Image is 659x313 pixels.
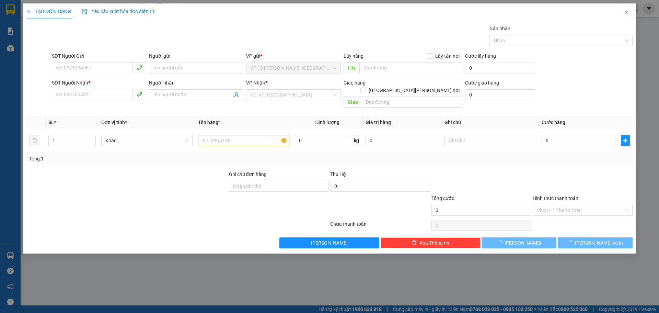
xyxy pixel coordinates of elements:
button: Close [617,3,636,23]
span: Giao [344,97,362,108]
input: Dọc đường [359,62,462,73]
span: kg [353,135,360,146]
span: plus [621,138,629,143]
th: Ghi chú [442,116,539,129]
button: [PERSON_NAME] [482,237,556,248]
span: phone [137,65,142,70]
input: Dọc đường [362,97,462,108]
span: Giao hàng [344,80,366,86]
span: close [624,10,629,15]
span: user-add [234,92,240,98]
input: 0 [366,135,439,146]
div: VP gửi [246,52,341,60]
span: VP Nhận [246,80,266,86]
span: Giá trị hàng [366,120,391,125]
span: Cước hàng [542,120,565,125]
input: VD: Bàn, Ghế [198,135,289,146]
button: plus [621,135,630,146]
img: icon [82,9,88,14]
span: Tổng cước [431,195,454,201]
span: TẠO ĐƠN HÀNG [26,9,71,14]
span: Định lượng [315,120,340,125]
span: Lấy hàng [344,53,363,59]
span: [PERSON_NAME] [505,239,542,247]
label: Gán nhãn [489,26,510,31]
span: [PERSON_NAME] [311,239,348,247]
span: SL [48,120,54,125]
span: [GEOGRAPHIC_DATA][PERSON_NAME] nơi [366,87,462,94]
span: Lấy tận nơi [432,52,462,60]
span: Xóa Thông tin [419,239,449,247]
button: [PERSON_NAME] và In [558,237,633,248]
span: VP 18 Nguyễn Thái Bình - Quận 1 [251,63,337,73]
span: Yêu cầu xuất hóa đơn điện tử [82,9,154,14]
button: deleteXóa Thông tin [381,237,481,248]
div: Người nhận [149,79,243,87]
span: plus [26,9,31,14]
span: Khác [105,135,188,146]
div: Người gửi [149,52,243,60]
label: Ghi chú đơn hàng [229,171,267,177]
label: Cước giao hàng [465,80,499,86]
span: Tên hàng [198,120,220,125]
input: Cước giao hàng [465,89,535,100]
span: loading [497,240,505,245]
div: Tổng: 1 [29,155,254,163]
input: Cước lấy hàng [465,63,535,74]
span: Thu Hộ [330,171,346,177]
button: [PERSON_NAME] [280,237,380,248]
button: delete [29,135,40,146]
span: Lấy [344,62,359,73]
span: loading [567,240,575,245]
span: phone [137,91,142,97]
div: SĐT Người Gửi [52,52,146,60]
span: [PERSON_NAME] và In [575,239,623,247]
div: Chưa thanh toán [329,220,431,232]
label: Hình thức thanh toán [533,195,578,201]
span: Đơn vị tính [101,120,127,125]
input: Ghi chú đơn hàng [229,181,329,192]
input: Ghi Chú [445,135,536,146]
span: delete [412,240,417,246]
div: SĐT Người Nhận [52,79,146,87]
label: Cước lấy hàng [465,53,496,59]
